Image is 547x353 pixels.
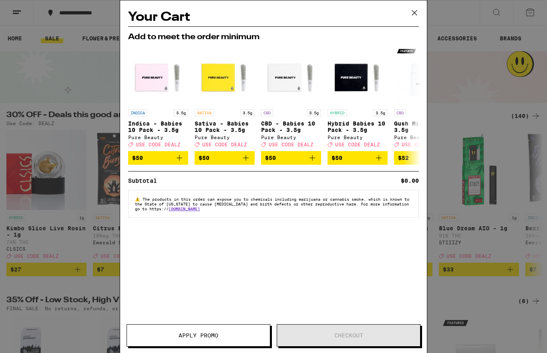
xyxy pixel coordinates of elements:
h2: Your Cart [128,8,419,26]
span: The products in this order can expose you to chemicals including marijuana or cannabis smoke, whi... [135,197,409,211]
span: $52 [398,155,409,161]
a: Open page for CBD - Babies 10 Pack - 3.5g from Pure Beauty [261,45,321,151]
button: Apply Promo [127,324,270,347]
button: Checkout [277,324,420,347]
span: $50 [199,155,209,161]
span: Apply Promo [179,333,218,338]
p: 3.5g [240,109,255,116]
button: Add to bag [328,151,388,165]
button: Add to bag [394,151,454,165]
a: Open page for Indica - Babies 10 Pack - 3.5g from Pure Beauty [128,45,188,151]
span: USE CODE DEALZ [269,142,314,147]
div: Pure Beauty [128,135,188,140]
span: USE CODE DEALZ [202,142,247,147]
p: HYBRID [328,109,347,116]
img: Pure Beauty - Hybrid Babies 10 Pack - 3.5g [328,45,388,105]
span: ⚠️ [135,197,143,201]
p: CBD [261,109,273,116]
p: SATIVA [195,109,214,116]
p: CBD [394,109,406,116]
div: Subtotal [128,178,163,183]
span: Hi. Need any help? [5,6,58,12]
p: Indica - Babies 10 Pack - 3.5g [128,120,188,133]
p: Hybrid Babies 10 Pack - 3.5g [328,120,388,133]
span: $50 [132,155,143,161]
p: Sativa - Babies 10 Pack - 3.5g [195,120,255,133]
p: 3.5g [373,109,388,116]
div: Pure Beauty [195,135,255,140]
span: Checkout [334,333,363,338]
p: CBD - Babies 10 Pack - 3.5g [261,120,321,133]
div: Pure Beauty [328,135,388,140]
img: Pure Beauty - Sativa - Babies 10 Pack - 3.5g [195,45,255,105]
img: Pure Beauty - Indica - Babies 10 Pack - 3.5g [128,45,188,105]
a: Open page for Hybrid Babies 10 Pack - 3.5g from Pure Beauty [328,45,388,151]
button: Add to bag [261,151,321,165]
p: 3.5g [307,109,321,116]
div: Pure Beauty [394,135,454,140]
a: Open page for Gush Mints 1:1 - 3.5g from Pure Beauty [394,45,454,151]
div: $0.00 [401,178,419,183]
span: USE CODE DEALZ [136,142,181,147]
p: Gush Mints 1:1 - 3.5g [394,120,454,133]
span: USE CODE DEALZ [335,142,380,147]
button: Add to bag [128,151,188,165]
img: Pure Beauty - CBD - Babies 10 Pack - 3.5g [261,45,321,105]
h2: Add to meet the order minimum [128,33,419,41]
button: Add to bag [195,151,255,165]
img: Pure Beauty - Gush Mints 1:1 - 3.5g [394,45,454,105]
a: Open page for Sativa - Babies 10 Pack - 3.5g from Pure Beauty [195,45,255,151]
div: Pure Beauty [261,135,321,140]
span: USE CODE DEALZ [402,142,446,147]
span: $50 [265,155,276,161]
p: 3.5g [174,109,188,116]
span: $50 [332,155,342,161]
a: [DOMAIN_NAME] [169,206,200,211]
